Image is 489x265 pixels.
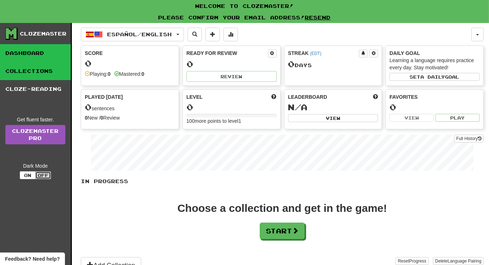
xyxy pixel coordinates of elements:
div: Ready for Review [186,50,268,57]
span: Language Pairing [448,259,481,264]
button: Off [35,171,51,179]
button: Full History [454,135,484,143]
div: Choose a collection and get in the game! [177,203,387,214]
strong: 0 [108,71,111,77]
span: Level [186,93,203,101]
button: Español/English [81,28,184,41]
strong: 0 [101,115,103,121]
span: This week in points, UTC [373,93,378,101]
div: Learning a language requires practice every day. Stay motivated! [389,57,480,71]
button: DeleteLanguage Pairing [433,257,484,265]
div: Mastered: [114,70,144,78]
div: Streak [288,50,359,57]
button: ResetProgress [396,257,428,265]
span: a daily [421,74,445,79]
div: Playing: [85,70,111,78]
p: In Progress [81,178,484,185]
strong: 0 [85,115,88,121]
button: Add sentence to collection [206,28,220,41]
span: Open feedback widget [5,255,60,262]
div: Day s [288,60,378,69]
button: Seta dailygoal [389,73,480,81]
a: (EDT) [310,51,322,56]
a: ClozemasterPro [5,125,65,144]
button: Play [435,114,480,122]
div: sentences [85,103,175,112]
div: Clozemaster [20,30,66,37]
span: Leaderboard [288,93,327,101]
span: Score more points to level up [272,93,277,101]
div: 0 [85,59,175,68]
span: 0 [85,102,92,112]
div: 0 [186,60,277,69]
span: Played [DATE] [85,93,123,101]
div: Dark Mode [5,162,65,169]
div: Score [85,50,175,57]
div: 0 [389,103,480,112]
a: Resend [305,14,331,20]
button: More stats [223,28,238,41]
button: Start [260,223,305,239]
button: On [20,171,36,179]
span: N/A [288,102,308,112]
div: Get fluent faster. [5,116,65,123]
div: New / Review [85,114,175,121]
span: 0 [288,59,295,69]
button: Review [186,71,277,82]
div: Daily Goal [389,50,480,57]
button: View [389,114,434,122]
strong: 0 [142,71,144,77]
div: Favorites [389,93,480,101]
button: Search sentences [188,28,202,41]
button: View [288,114,378,122]
span: Progress [409,259,426,264]
div: 0 [186,103,277,112]
div: 100 more points to level 1 [186,117,277,125]
span: Español / English [107,31,172,37]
